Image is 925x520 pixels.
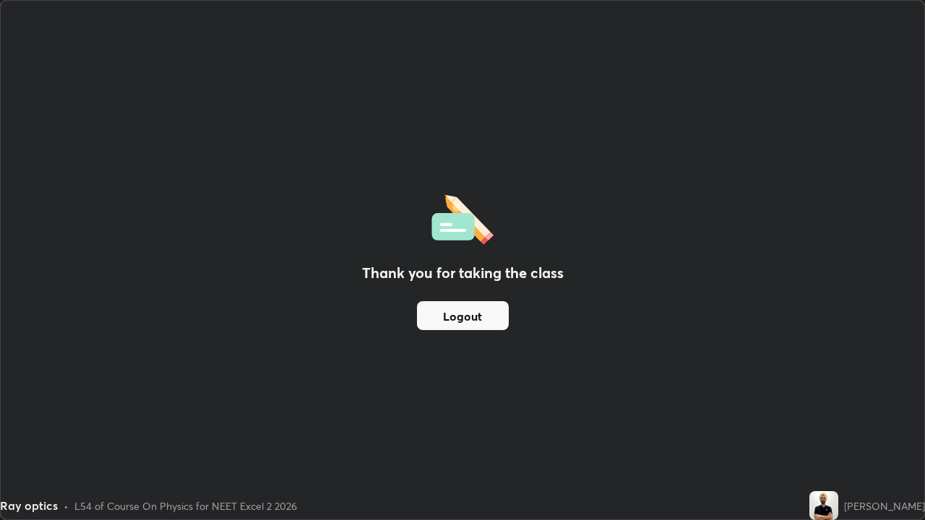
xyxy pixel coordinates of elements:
[431,190,494,245] img: offlineFeedback.1438e8b3.svg
[64,498,69,513] div: •
[362,262,564,284] h2: Thank you for taking the class
[417,301,509,330] button: Logout
[809,491,838,520] img: 005cbbf573f34bd8842bca7b046eec8b.jpg
[74,498,297,513] div: L54 of Course On Physics for NEET Excel 2 2026
[844,498,925,513] div: [PERSON_NAME]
